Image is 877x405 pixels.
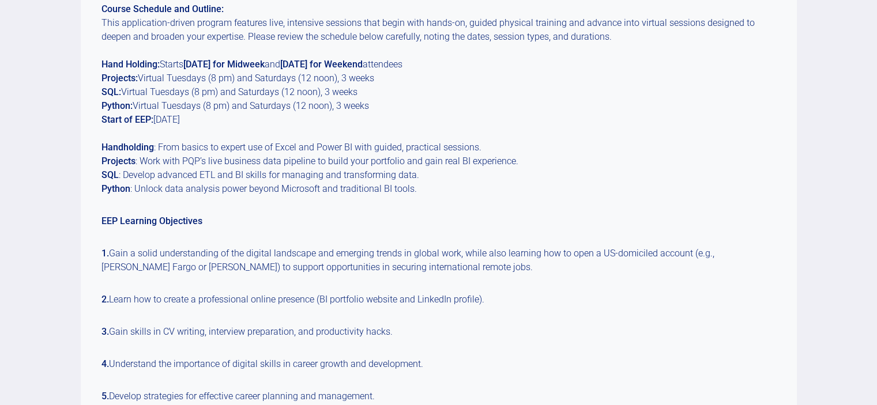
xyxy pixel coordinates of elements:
strong: 2. [101,294,109,305]
strong: Hand Holding: [101,59,160,70]
p: Gain a solid understanding of the digital landscape and emerging trends in global work, while als... [101,247,776,274]
strong: SQL [101,169,119,180]
p: Understand the importance of digital skills in career growth and development. [101,357,776,371]
strong: 5. [101,391,109,402]
strong: [DATE] for Midweek [183,59,265,70]
strong: Course Schedule and Outline: [101,3,224,14]
strong: Learning Objectives [120,215,202,226]
strong: 4. [101,358,109,369]
strong: EEP [101,215,118,226]
p: Learn how to create a professional online presence (BI portfolio website and LinkedIn profile). [101,293,776,306]
strong: Handholding [101,142,154,153]
strong: Projects [101,156,135,166]
strong: SQL: [101,86,121,97]
strong: 1. [101,248,109,259]
p: Develop strategies for effective career planning and management. [101,389,776,403]
strong: Start of EEP: [101,114,153,125]
strong: Python [101,183,130,194]
p: Gain skills in CV writing, interview preparation, and productivity hacks. [101,325,776,339]
strong: Projects: [101,73,138,84]
strong: [DATE] for Weekend [280,59,363,70]
p: This application-driven program features live, intensive sessions that begin with hands-on, guide... [101,2,776,196]
strong: Python: [101,100,133,111]
strong: 3. [101,326,109,337]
